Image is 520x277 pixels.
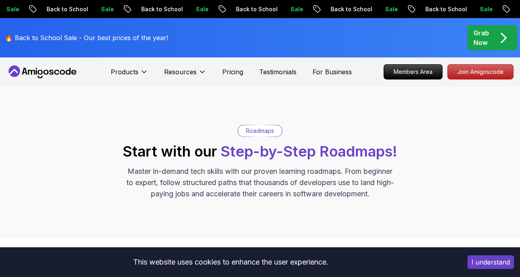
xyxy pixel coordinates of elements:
[467,255,514,269] button: Accept cookies
[448,65,513,79] p: Join Amigoscode
[123,143,397,159] h2: Start with our
[246,127,274,135] p: Roadmaps
[259,67,297,77] a: Testimonials
[222,67,243,77] a: Pricing
[21,5,75,13] p: Back to School
[164,67,197,77] p: Resources
[125,166,395,200] p: Master in-demand tech skills with our proven learning roadmaps. From beginner to expert, follow s...
[360,5,385,13] p: Sale
[116,5,170,13] p: Back to School
[447,64,514,79] a: Join Amigoscode
[210,5,265,13] p: Back to School
[111,67,148,83] button: Products
[265,5,290,13] p: Sale
[170,5,196,13] p: Sale
[164,67,206,83] button: Resources
[305,5,360,13] p: Back to School
[313,67,352,77] a: For Business
[384,64,443,79] a: Members Area
[5,33,168,43] p: 🔥 Back to School Sale - Our best prices of the year!
[75,5,101,13] p: Sale
[221,143,397,160] span: Step-by-Step Roadmaps!
[473,28,489,47] p: Grab Now
[384,65,442,79] p: Members Area
[454,5,480,13] p: Sale
[400,5,454,13] p: Back to School
[111,67,138,77] p: Products
[6,253,455,271] div: This website uses cookies to enhance the user experience.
